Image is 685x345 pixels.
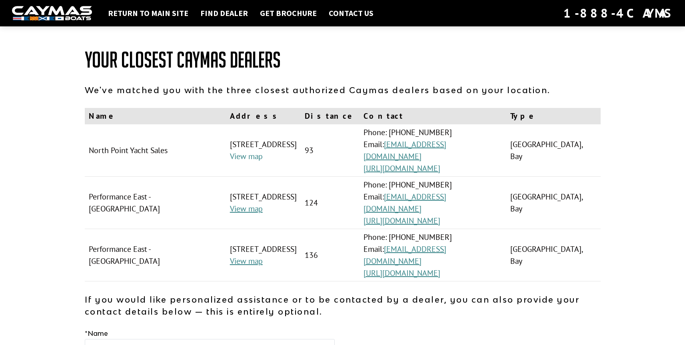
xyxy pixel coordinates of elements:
[85,293,601,317] p: If you would like personalized assistance or to be contacted by a dealer, you can also provide yo...
[226,108,301,124] th: Address
[301,177,359,229] td: 124
[226,124,301,177] td: [STREET_ADDRESS]
[85,48,601,72] h1: Your Closest Caymas Dealers
[85,124,226,177] td: North Point Yacht Sales
[506,108,600,124] th: Type
[256,8,321,18] a: Get Brochure
[226,177,301,229] td: [STREET_ADDRESS]
[363,139,446,162] a: [EMAIL_ADDRESS][DOMAIN_NAME]
[230,256,263,266] a: View map
[85,229,226,281] td: Performance East - [GEOGRAPHIC_DATA]
[363,163,440,173] a: [URL][DOMAIN_NAME]
[85,108,226,124] th: Name
[230,203,263,214] a: View map
[230,151,263,162] a: View map
[301,229,359,281] td: 136
[359,177,507,229] td: Phone: [PHONE_NUMBER] Email:
[85,177,226,229] td: Performance East - [GEOGRAPHIC_DATA]
[301,108,359,124] th: Distance
[12,6,92,21] img: white-logo-c9c8dbefe5ff5ceceb0f0178aa75bf4bb51f6bca0971e226c86eb53dfe498488.png
[363,215,440,226] a: [URL][DOMAIN_NAME]
[196,8,252,18] a: Find Dealer
[359,229,507,281] td: Phone: [PHONE_NUMBER] Email:
[506,177,600,229] td: [GEOGRAPHIC_DATA], Bay
[301,124,359,177] td: 93
[85,329,108,338] label: Name
[104,8,192,18] a: Return to main site
[85,84,601,96] p: We've matched you with the three closest authorized Caymas dealers based on your location.
[363,191,446,214] a: [EMAIL_ADDRESS][DOMAIN_NAME]
[506,124,600,177] td: [GEOGRAPHIC_DATA], Bay
[363,268,440,278] a: [URL][DOMAIN_NAME]
[359,108,507,124] th: Contact
[363,244,446,266] a: [EMAIL_ADDRESS][DOMAIN_NAME]
[359,124,507,177] td: Phone: [PHONE_NUMBER] Email:
[325,8,377,18] a: Contact Us
[563,4,673,22] div: 1-888-4CAYMAS
[506,229,600,281] td: [GEOGRAPHIC_DATA], Bay
[226,229,301,281] td: [STREET_ADDRESS]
